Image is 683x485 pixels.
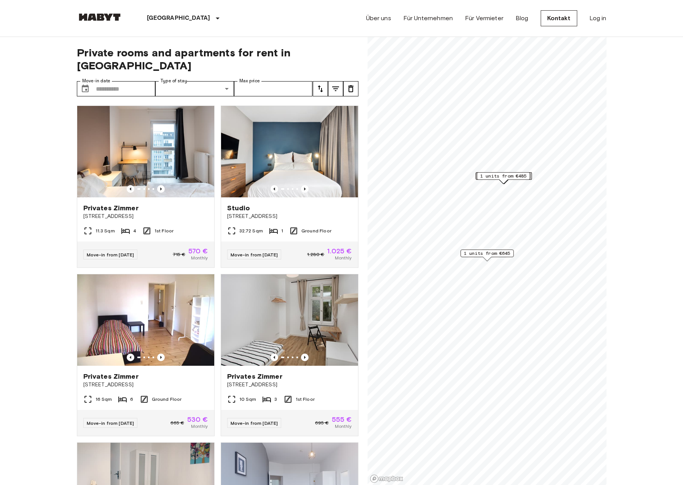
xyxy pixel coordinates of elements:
[157,354,165,361] button: Previous image
[227,213,352,220] span: [STREET_ADDRESS]
[78,81,93,96] button: Choose date
[127,185,134,193] button: Previous image
[271,185,278,193] button: Previous image
[476,172,532,184] div: Map marker
[187,416,208,423] span: 530 €
[147,14,210,23] p: [GEOGRAPHIC_DATA]
[460,250,514,261] div: Map marker
[307,251,324,258] span: 1.280 €
[281,227,283,234] span: 1
[271,354,278,361] button: Previous image
[239,227,263,234] span: 32.72 Sqm
[541,10,577,26] a: Kontakt
[296,396,315,403] span: 1st Floor
[464,250,510,257] span: 1 units from €645
[227,372,282,381] span: Privates Zimmer
[77,274,215,436] a: Marketing picture of unit DE-01-029-04MPrevious imagePrevious imagePrivates Zimmer[STREET_ADDRESS...
[327,248,352,255] span: 1.025 €
[157,185,165,193] button: Previous image
[221,106,358,268] a: Marketing picture of unit DE-01-481-006-01Previous imagePrevious imageStudio[STREET_ADDRESS]32.72...
[335,423,352,430] span: Monthly
[77,106,214,197] img: Marketing picture of unit DE-01-12-003-01Q
[332,416,352,423] span: 555 €
[154,227,174,234] span: 1st Floor
[315,419,329,426] span: 695 €
[403,14,453,23] a: Für Unternehmen
[77,274,214,366] img: Marketing picture of unit DE-01-029-04M
[227,203,250,213] span: Studio
[231,252,278,258] span: Move-in from [DATE]
[239,396,256,403] span: 10 Sqm
[328,81,343,96] button: tune
[161,78,187,84] label: Type of stay
[274,396,277,403] span: 3
[170,419,184,426] span: 665 €
[343,81,358,96] button: tune
[83,372,139,381] span: Privates Zimmer
[130,396,133,403] span: 6
[191,423,208,430] span: Monthly
[239,78,260,84] label: Max price
[83,203,139,213] span: Privates Zimmer
[96,396,112,403] span: 16 Sqm
[589,14,607,23] a: Log in
[77,13,123,21] img: Habyt
[516,14,529,23] a: Blog
[191,255,208,261] span: Monthly
[366,14,391,23] a: Über uns
[188,248,208,255] span: 570 €
[82,78,110,84] label: Move-in date
[227,381,352,389] span: [STREET_ADDRESS]
[87,252,134,258] span: Move-in from [DATE]
[480,173,527,179] span: 1 units from €485
[221,274,358,436] a: Marketing picture of unit DE-01-233-02MPrevious imagePrevious imagePrivates Zimmer[STREET_ADDRESS...
[313,81,328,96] button: tune
[301,227,331,234] span: Ground Floor
[465,14,503,23] a: Für Vermieter
[231,420,278,426] span: Move-in from [DATE]
[87,420,134,426] span: Move-in from [DATE]
[301,185,309,193] button: Previous image
[477,172,530,184] div: Map marker
[221,106,358,197] img: Marketing picture of unit DE-01-481-006-01
[77,106,215,268] a: Marketing picture of unit DE-01-12-003-01QPrevious imagePrevious imagePrivates Zimmer[STREET_ADDR...
[83,381,208,389] span: [STREET_ADDRESS]
[301,354,309,361] button: Previous image
[133,227,136,234] span: 4
[477,172,530,184] div: Map marker
[77,46,358,72] span: Private rooms and apartments for rent in [GEOGRAPHIC_DATA]
[152,396,182,403] span: Ground Floor
[96,227,115,234] span: 11.3 Sqm
[335,255,352,261] span: Monthly
[127,354,134,361] button: Previous image
[221,274,358,366] img: Marketing picture of unit DE-01-233-02M
[173,251,185,258] span: 715 €
[370,474,403,483] a: Mapbox logo
[83,213,208,220] span: [STREET_ADDRESS]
